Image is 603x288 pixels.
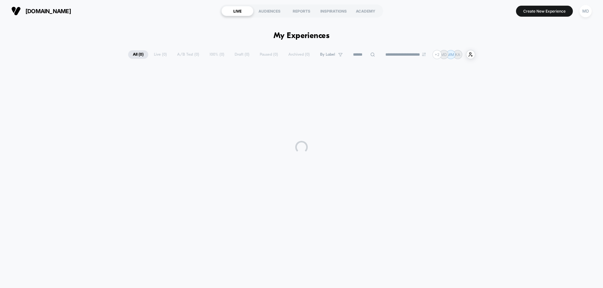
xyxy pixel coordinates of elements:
div: REPORTS [285,6,318,16]
button: [DOMAIN_NAME] [9,6,73,16]
div: AUDIENCES [253,6,285,16]
button: MD [578,5,594,18]
span: All ( 0 ) [128,50,148,59]
div: INSPIRATIONS [318,6,350,16]
img: end [422,53,426,56]
img: Visually logo [11,6,21,16]
p: MD [441,52,447,57]
div: LIVE [221,6,253,16]
span: [DOMAIN_NAME] [25,8,71,14]
p: KA [455,52,460,57]
div: + 2 [432,50,442,59]
div: ACADEMY [350,6,382,16]
p: MM [447,52,454,57]
div: MD [579,5,592,17]
button: Create New Experience [516,6,573,17]
span: By Label [320,52,335,57]
h1: My Experiences [274,31,330,41]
